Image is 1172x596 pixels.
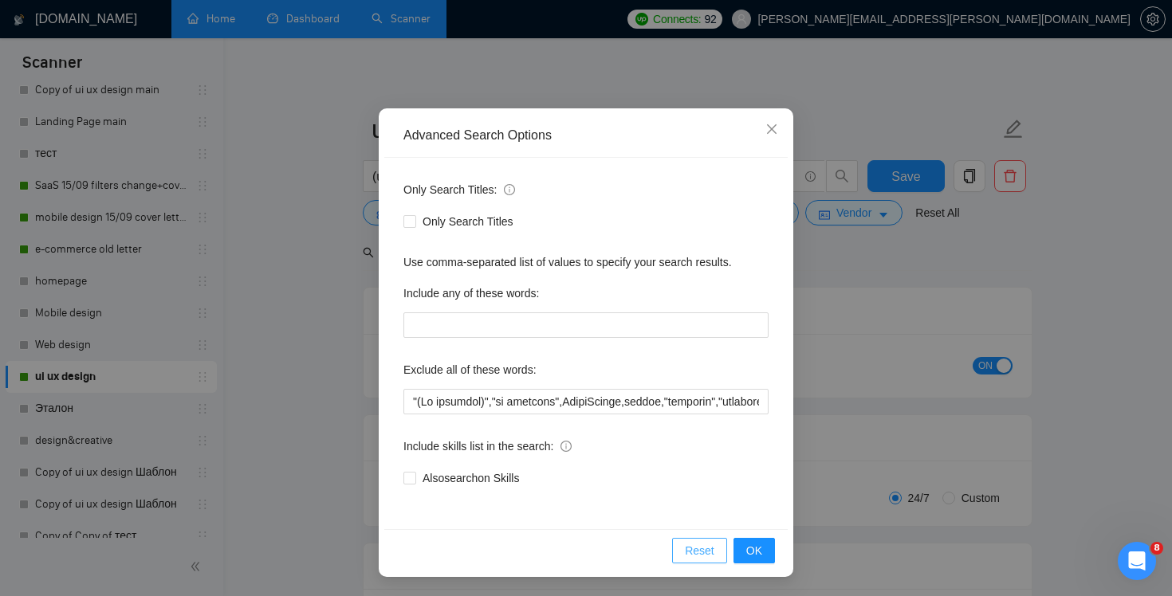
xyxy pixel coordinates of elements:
div: Use comma-separated list of values to specify your search results. [403,253,769,271]
iframe: Intercom live chat [1118,542,1156,580]
span: OK [746,542,762,559]
span: info-circle [504,184,515,195]
span: Only Search Titles [416,213,520,230]
button: Reset [672,538,727,563]
span: Also search on Skills [416,469,525,487]
label: Include any of these words: [403,280,539,306]
button: OK [733,538,775,563]
span: info-circle [560,441,572,452]
span: Only Search Titles: [403,181,515,198]
span: Reset [685,542,714,559]
span: Include skills list in the search: [403,437,572,455]
div: Advanced Search Options [403,127,769,144]
span: 8 [1150,542,1163,555]
label: Exclude all of these words: [403,357,537,382]
span: close [765,123,778,135]
button: Close [750,108,793,151]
